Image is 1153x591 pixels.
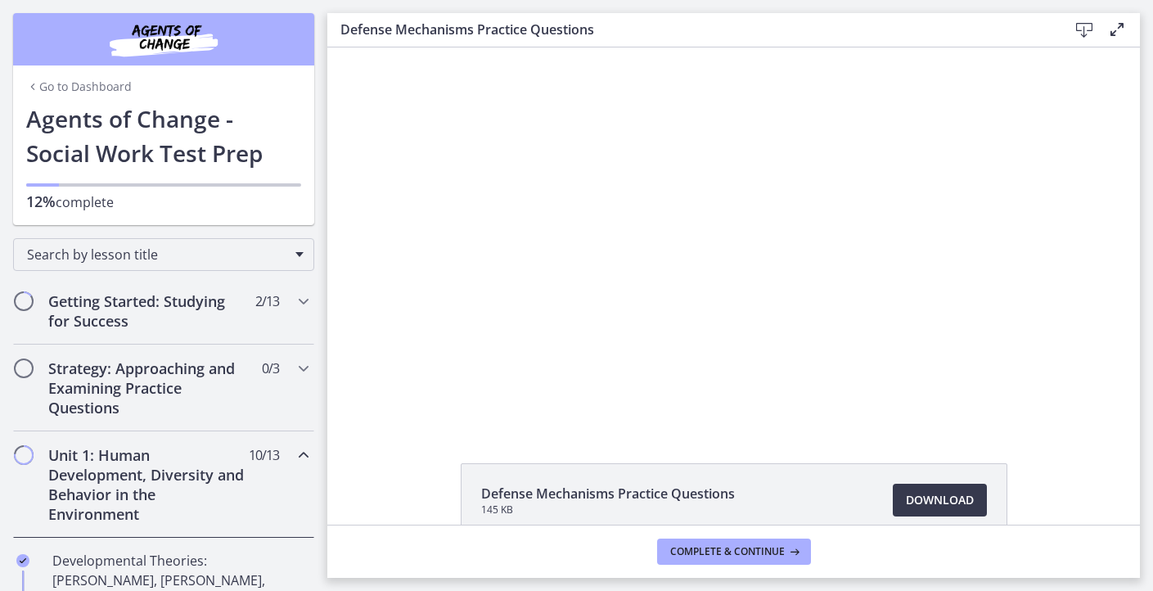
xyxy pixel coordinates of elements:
[48,291,248,331] h2: Getting Started: Studying for Success
[48,445,248,524] h2: Unit 1: Human Development, Diversity and Behavior in the Environment
[670,545,785,558] span: Complete & continue
[48,359,248,417] h2: Strategy: Approaching and Examining Practice Questions
[13,238,314,271] div: Search by lesson title
[27,246,287,264] span: Search by lesson title
[255,291,279,311] span: 2 / 13
[16,554,29,567] i: Completed
[657,539,811,565] button: Complete & continue
[65,20,262,59] img: Agents of Change Social Work Test Prep
[340,20,1042,39] h3: Defense Mechanisms Practice Questions
[262,359,279,378] span: 0 / 3
[26,192,301,212] p: complete
[249,445,279,465] span: 10 / 13
[26,192,56,211] span: 12%
[481,484,735,503] span: Defense Mechanisms Practice Questions
[481,503,735,517] span: 145 KB
[26,79,132,95] a: Go to Dashboard
[893,484,987,517] a: Download
[906,490,974,510] span: Download
[26,102,301,170] h1: Agents of Change - Social Work Test Prep
[327,47,1140,426] iframe: To enrich screen reader interactions, please activate Accessibility in Grammarly extension settings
